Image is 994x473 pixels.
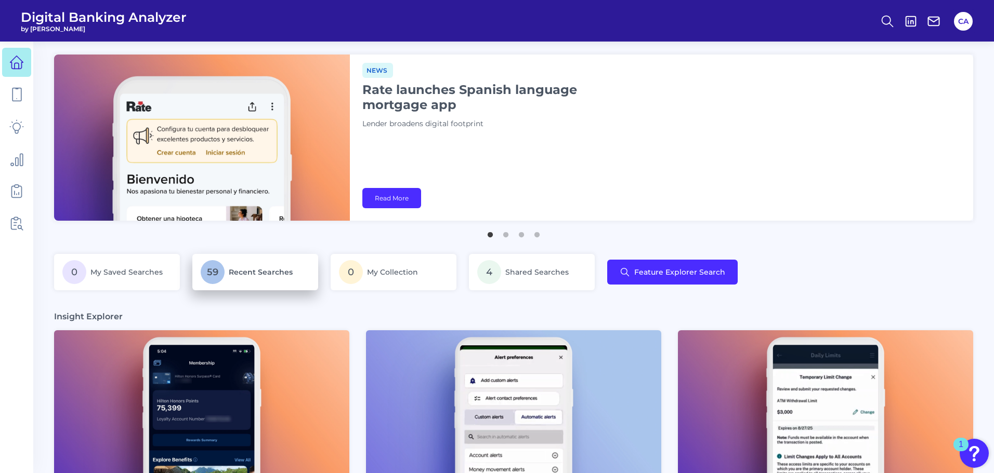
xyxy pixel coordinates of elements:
span: My Collection [367,267,418,277]
button: 4 [532,227,542,237]
span: 0 [339,260,363,284]
button: Open Resource Center, 1 new notification [960,439,989,468]
a: News [362,65,393,75]
button: Feature Explorer Search [607,260,738,285]
a: 0My Collection [331,254,456,290]
span: 0 [62,260,86,284]
span: My Saved Searches [90,267,163,277]
h3: Insight Explorer [54,311,123,322]
p: Lender broadens digital footprint [362,118,622,130]
img: bannerImg [54,55,350,221]
button: 3 [516,227,527,237]
a: Read More [362,188,421,208]
button: 2 [501,227,511,237]
span: 59 [201,260,225,284]
button: 1 [485,227,495,237]
span: Shared Searches [505,267,569,277]
span: 4 [477,260,501,284]
a: 0My Saved Searches [54,254,180,290]
div: 1 [959,444,963,458]
span: Feature Explorer Search [634,268,725,276]
a: 4Shared Searches [469,254,595,290]
span: Recent Searches [229,267,293,277]
span: News [362,63,393,78]
h1: Rate launches Spanish language mortgage app [362,82,622,112]
a: 59Recent Searches [192,254,318,290]
span: by [PERSON_NAME] [21,25,187,33]
button: CA [954,12,973,31]
span: Digital Banking Analyzer [21,9,187,25]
